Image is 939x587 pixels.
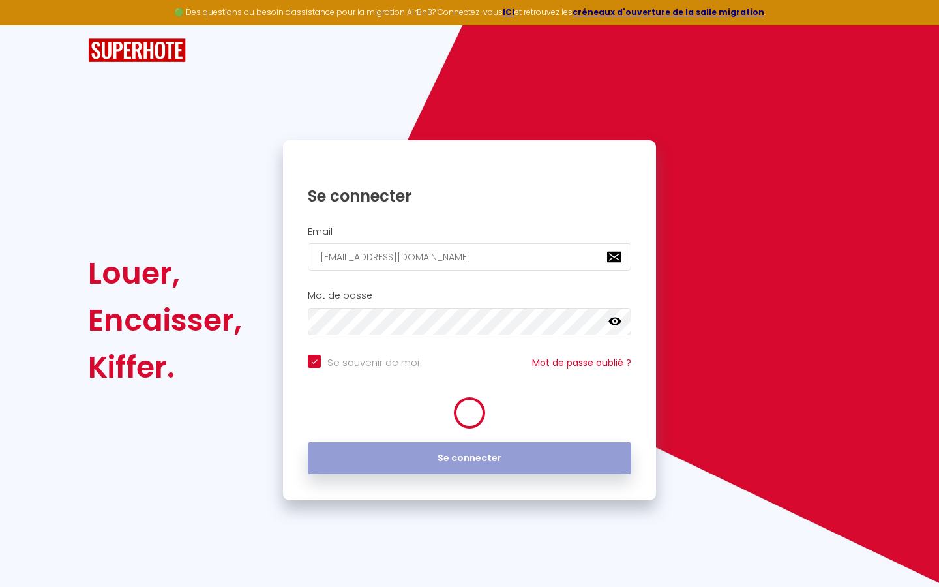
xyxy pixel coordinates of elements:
div: Kiffer. [88,344,242,391]
h2: Email [308,226,631,237]
input: Ton Email [308,243,631,271]
button: Se connecter [308,442,631,475]
div: Encaisser, [88,297,242,344]
a: créneaux d'ouverture de la salle migration [573,7,764,18]
div: Louer, [88,250,242,297]
a: ICI [503,7,514,18]
img: SuperHote logo [88,38,186,63]
h2: Mot de passe [308,290,631,301]
button: Ouvrir le widget de chat LiveChat [10,5,50,44]
h1: Se connecter [308,186,631,206]
a: Mot de passe oublié ? [532,356,631,369]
